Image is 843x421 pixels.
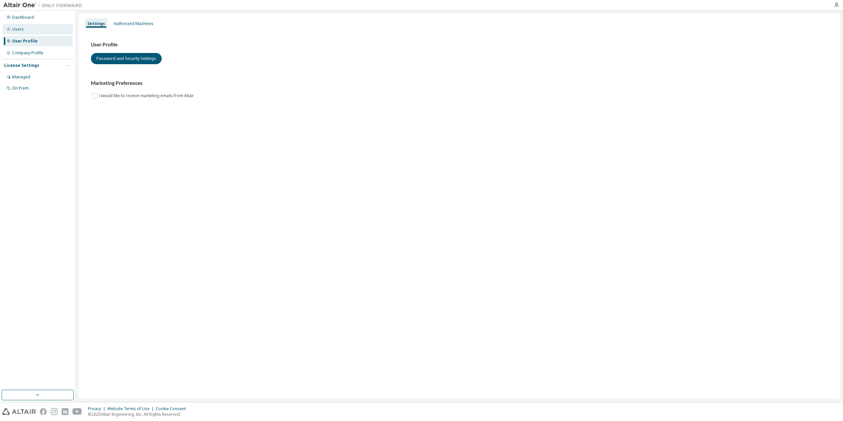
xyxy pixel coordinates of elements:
[91,41,828,48] h3: User Profile
[156,406,190,411] div: Cookie Consent
[12,15,34,20] div: Dashboard
[12,50,43,56] div: Company Profile
[12,27,24,32] div: Users
[62,408,68,415] img: linkedin.svg
[107,406,156,411] div: Website Terms of Use
[88,411,190,417] p: © 2025 Altair Engineering, Inc. All Rights Reserved.
[40,408,47,415] img: facebook.svg
[12,74,30,80] div: Managed
[4,63,39,68] div: License Settings
[2,408,36,415] img: altair_logo.svg
[12,39,38,44] div: User Profile
[3,2,86,9] img: Altair One
[87,21,105,26] div: Settings
[88,406,107,411] div: Privacy
[91,53,162,64] button: Password and Security Settings
[91,80,828,87] h3: Marketing Preferences
[72,408,82,415] img: youtube.svg
[51,408,58,415] img: instagram.svg
[12,86,29,91] div: On Prem
[114,21,153,26] div: Authorized Machines
[99,92,195,100] label: I would like to receive marketing emails from Altair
